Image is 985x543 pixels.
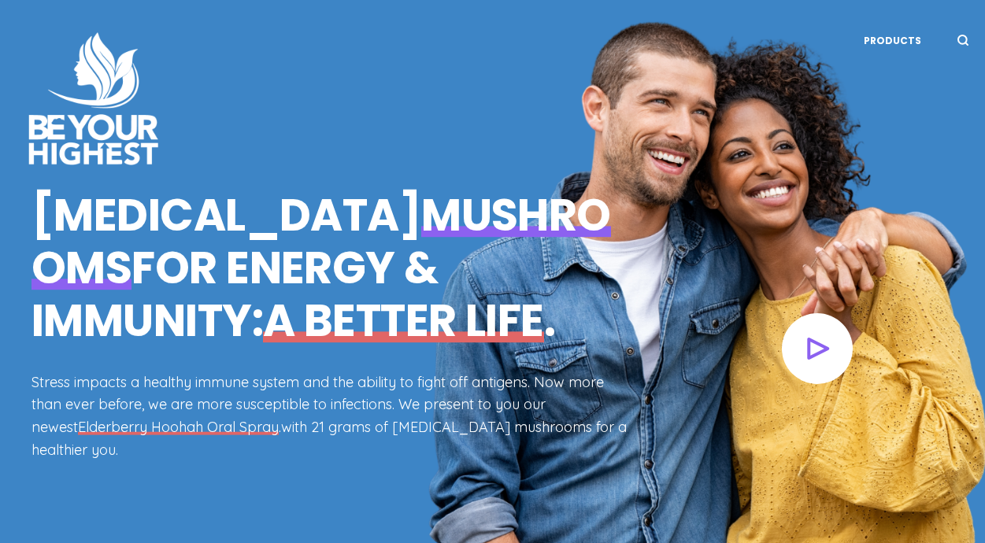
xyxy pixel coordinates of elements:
p: Stress impacts a healthy immune system and the ability to fight off antigens. Now more than ever ... [31,371,629,462]
img: Avatar-Be-Your-Highest-Logo [16,20,173,178]
span: Elderberry Hoohah Oral Spray [78,418,279,436]
a: Elderberry Hoohah Oral Spray. [78,418,281,436]
span: mushrooms [31,184,611,299]
nav: Main menu [852,17,933,65]
h1: [MEDICAL_DATA] for energy & immunity: . [31,189,629,348]
a: Products [864,34,921,47]
span: a better life [263,290,544,352]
